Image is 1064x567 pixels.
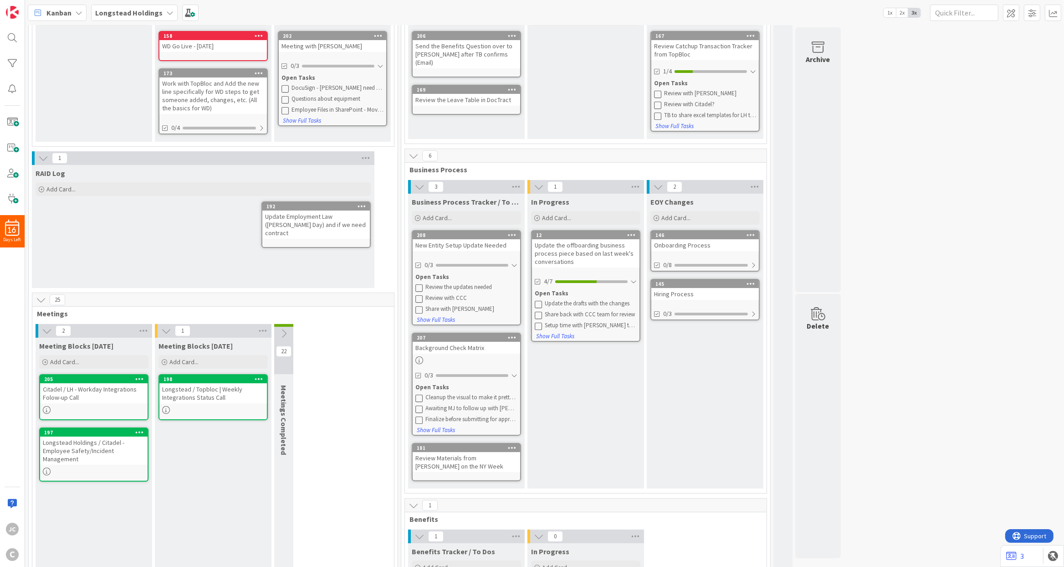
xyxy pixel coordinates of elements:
[425,260,433,270] span: 0/3
[422,150,438,161] span: 6
[262,202,370,211] div: 192
[95,8,163,17] b: Longstead Holdings
[6,523,19,536] div: JC
[413,444,520,452] div: 181
[536,331,575,341] button: Show Full Tasks
[545,311,637,318] div: Share back with CCC team for review
[46,7,72,18] span: Kanban
[806,54,830,65] div: Archive
[159,40,267,52] div: WD Go Live - [DATE]
[36,169,65,178] span: RAID Log
[279,40,386,52] div: Meeting with [PERSON_NAME]
[413,94,520,106] div: Review the Leave Table in DocTract
[655,33,759,39] div: 167
[1006,551,1024,562] a: 3
[884,8,896,17] span: 1x
[425,283,517,291] div: Review the updates needed
[56,325,71,336] span: 2
[279,32,386,52] div: 202Meeting with [PERSON_NAME]
[663,309,672,319] span: 0/3
[413,32,520,40] div: 206
[159,69,267,77] div: 173
[37,309,383,318] span: Meetings
[416,425,455,435] button: Show Full Tasks
[651,231,759,251] div: 146Onboarding Process
[413,231,520,251] div: 208New Entity Setup Update Needed
[291,61,299,71] span: 0/3
[661,214,691,222] span: Add Card...
[52,153,67,164] span: 1
[545,322,637,329] div: Setup time with [PERSON_NAME] to review
[46,185,76,193] span: Add Card...
[417,335,520,341] div: 207
[655,281,759,287] div: 145
[425,371,433,380] span: 0/3
[19,1,41,12] span: Support
[413,444,520,472] div: 181Review Materials from [PERSON_NAME] on the NY Week
[44,429,148,436] div: 197
[413,86,520,106] div: 169Review the Leave Table in DocTract
[423,214,452,222] span: Add Card...
[413,342,520,354] div: Background Check Matrix
[292,106,384,113] div: Employee Files in SharePoint - Moving to WD in the future state
[159,375,267,403] div: 198Longstead / Topbloc | Weekly Integrations Status Call
[40,375,148,383] div: 205
[532,239,639,268] div: Update the offboarding business process piece based on last week's conversations
[413,334,520,354] div: 207Background Check Matrix
[651,32,759,40] div: 167
[412,547,495,556] span: Benefits Tracker / To Dos
[663,260,672,270] span: 0/8
[164,70,267,77] div: 173
[159,69,267,114] div: 173Work with TopBloc and Add the new line specifically for WD steps to get someone added, changes...
[40,375,148,403] div: 205Citadel / LH - Workday Integrations Folow-up Call
[545,300,637,307] div: Update the drafts with the changes
[175,325,190,336] span: 1
[169,358,199,366] span: Add Card...
[40,428,148,437] div: 197
[651,288,759,300] div: Hiring Process
[39,341,113,351] span: Meeting Blocks Today
[428,181,444,192] span: 3
[651,280,759,300] div: 145Hiring Process
[262,211,370,239] div: Update Employment Law ([PERSON_NAME] Day) and if we need contract
[409,515,755,524] span: Benefits
[159,375,267,383] div: 198
[667,181,682,192] span: 2
[413,32,520,68] div: 206Send the Benefits Question over to [PERSON_NAME] after TB confirms (Email)
[547,181,563,192] span: 1
[159,383,267,403] div: Longstead / Topbloc | Weekly Integrations Status Call
[532,231,639,239] div: 12
[908,8,921,17] span: 3x
[40,428,148,465] div: 197Longstead Holdings / Citadel - Employee Safety/Incident Management
[50,294,65,305] span: 25
[425,294,517,302] div: Review with CCC
[425,416,517,423] div: Finalize before submitting for approval in DocTract
[425,405,517,412] div: Awaiting MJ to follow up with [PERSON_NAME] on [DEMOGRAPHIC_DATA] Worker
[276,346,292,357] span: 22
[651,231,759,239] div: 146
[413,334,520,342] div: 207
[531,547,569,556] span: In Progress
[159,341,233,351] span: Meeting Blocks Tomorrow
[413,40,520,68] div: Send the Benefits Question over to [PERSON_NAME] after TB confirms (Email)
[159,32,267,40] div: 158
[531,197,569,206] span: In Progress
[807,320,829,331] div: Delete
[6,6,19,19] img: Visit kanbanzone.com
[413,239,520,251] div: New Entity Setup Update Needed
[547,531,563,542] span: 0
[413,452,520,472] div: Review Materials from [PERSON_NAME] on the NY Week
[425,394,517,401] div: Cleanup the visual to make it pretty and upload into DocTract
[171,123,180,133] span: 0/4
[428,531,444,542] span: 1
[413,86,520,94] div: 169
[655,121,694,131] button: Show Full Tasks
[292,84,384,92] div: DocuSign - [PERSON_NAME] need to get her own account to track
[9,227,16,233] span: 16
[40,383,148,403] div: Citadel / LH - Workday Integrations Folow-up Call
[282,116,322,126] button: Show Full Tasks
[663,67,672,76] span: 1/4
[651,280,759,288] div: 145
[415,383,517,392] div: Open Tasks
[655,232,759,238] div: 146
